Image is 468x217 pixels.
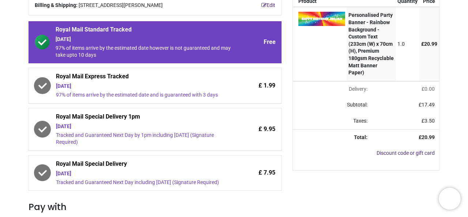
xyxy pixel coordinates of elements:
[258,125,275,133] span: £ 9.95
[293,113,372,129] td: Taxes:
[258,169,275,177] span: £ 7.95
[35,2,78,8] b: Billing & Shipping:
[56,72,231,83] span: Royal Mail Express Tracked
[298,12,345,26] img: 9QsZbgAAAABklEQVQDANRCWCFSQdsMAAAAAElFTkSuQmCC
[261,2,275,9] a: Edit
[56,36,231,43] div: [DATE]
[56,45,231,59] div: 97% of items arrive by the estimated date however is not guaranteed and may take upto 10 days
[424,118,435,124] span: 3.50
[29,201,281,213] h3: Pay with
[422,102,435,108] span: 17.49
[56,160,231,170] span: Royal Mail Special Delivery
[293,97,372,113] td: Subtotal:
[56,179,231,186] div: Tracked and Guaranteed Next Day including [DATE] (Signature Required)
[264,38,276,46] span: Free
[439,188,461,210] iframe: Brevo live chat
[56,123,231,130] div: [DATE]
[422,86,435,92] span: £
[56,170,231,177] div: [DATE]
[293,81,372,97] td: Delivery will be updated after choosing a new delivery method
[419,134,435,140] strong: £
[422,118,435,124] span: £
[377,150,435,156] a: Discount code or gift card
[56,26,231,36] span: Royal Mail Standard Tracked
[424,41,437,47] span: 20.99
[424,86,435,92] span: 0.00
[421,41,437,47] span: £
[79,2,163,9] span: [STREET_ADDRESS][PERSON_NAME]
[56,132,231,146] div: Tracked and Guaranteed Next Day by 1pm including [DATE] (Signature Required)
[258,82,275,90] span: £ 1.99
[56,91,231,99] div: 97% of items arrive by the estimated date and is guaranteed with 3 days
[348,12,394,75] strong: Personalised Party Banner - Rainbow Background - Custom Text (233cm (W) x 70cm (H), Premium 180gs...
[56,113,231,123] span: Royal Mail Special Delivery 1pm
[354,134,367,140] strong: Total:
[419,102,435,108] span: £
[397,41,418,48] div: 1.0
[56,83,231,90] div: [DATE]
[422,134,435,140] span: 20.99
